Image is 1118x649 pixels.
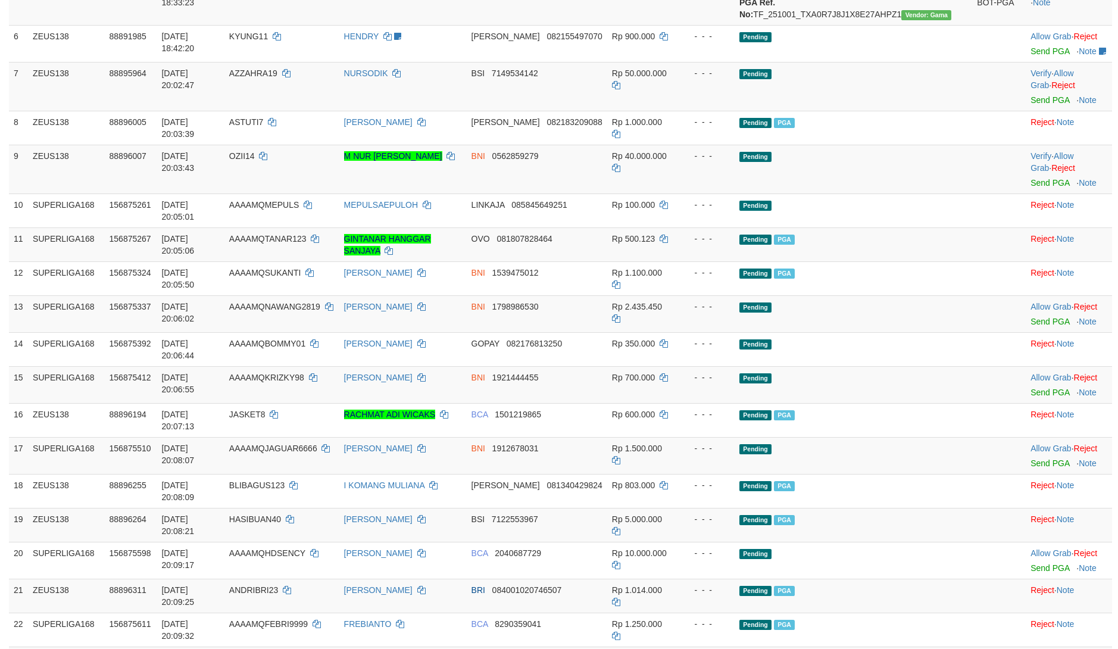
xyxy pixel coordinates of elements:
a: Allow Grab [1030,32,1071,41]
div: - - - [684,67,730,79]
div: - - - [684,479,730,491]
span: · [1030,32,1073,41]
td: ZEUS138 [28,508,104,542]
span: [DATE] 20:05:06 [161,234,194,255]
td: · · [1026,145,1112,194]
span: AAAAMQSUKANTI [229,268,301,277]
td: · [1026,613,1112,647]
a: FREBIANTO [344,619,392,629]
td: 16 [9,403,28,437]
span: BNI [471,302,485,311]
span: Rp 10.000.000 [612,548,667,558]
span: 156875267 [110,234,151,244]
span: [DATE] 20:06:44 [161,339,194,360]
a: Note [1057,514,1075,524]
td: ZEUS138 [28,145,104,194]
a: Note [1057,585,1075,595]
div: - - - [684,116,730,128]
td: ZEUS138 [28,25,104,62]
span: Pending [739,269,772,279]
span: [DATE] 20:09:25 [161,585,194,607]
div: - - - [684,150,730,162]
td: ZEUS138 [28,579,104,613]
span: · [1030,548,1073,558]
a: Reject [1030,117,1054,127]
span: Marked by aafchhiseyha [774,235,795,245]
span: Rp 600.000 [612,410,655,419]
a: Note [1057,117,1075,127]
a: Note [1079,458,1097,468]
span: Marked by aafnoeunsreypich [774,410,795,420]
span: Pending [739,118,772,128]
a: Reject [1074,548,1098,558]
a: Reject [1074,373,1098,382]
a: I KOMANG MULIANA [344,480,424,490]
td: 17 [9,437,28,474]
a: Allow Grab [1030,68,1073,90]
span: BSI [471,68,485,78]
td: · [1026,227,1112,261]
span: Pending [739,549,772,559]
span: Pending [739,620,772,630]
span: Copy 081340429824 to clipboard [546,480,602,490]
span: Marked by aafanarl [774,118,795,128]
a: Note [1079,46,1097,56]
span: [DATE] 20:08:09 [161,480,194,502]
span: HASIBUAN40 [229,514,281,524]
a: M NUR [PERSON_NAME] [344,151,442,161]
span: Copy 1921444455 to clipboard [492,373,539,382]
td: 14 [9,332,28,366]
td: SUPERLIGA168 [28,227,104,261]
a: Send PGA [1030,388,1069,397]
a: Note [1079,563,1097,573]
span: 88896194 [110,410,146,419]
a: Note [1057,619,1075,629]
td: 11 [9,227,28,261]
span: Copy 1501219865 to clipboard [495,410,541,419]
td: SUPERLIGA168 [28,437,104,474]
td: · [1026,474,1112,508]
span: Rp 1.014.000 [612,585,662,595]
span: [PERSON_NAME] [471,32,540,41]
span: Rp 350.000 [612,339,655,348]
div: - - - [684,584,730,596]
span: BCA [471,410,488,419]
a: Send PGA [1030,46,1069,56]
span: Copy 8290359041 to clipboard [495,619,541,629]
span: Pending [739,302,772,313]
span: [DATE] 20:06:02 [161,302,194,323]
span: 156875337 [110,302,151,311]
span: Rp 2.435.450 [612,302,662,311]
span: 156875261 [110,200,151,210]
span: [DATE] 20:03:43 [161,151,194,173]
div: - - - [684,618,730,630]
a: Reject [1051,163,1075,173]
a: [PERSON_NAME] [344,302,413,311]
span: Copy 7149534142 to clipboard [492,68,538,78]
td: SUPERLIGA168 [28,194,104,227]
span: 88896264 [110,514,146,524]
td: · [1026,437,1112,474]
td: ZEUS138 [28,111,104,145]
a: Send PGA [1030,563,1069,573]
a: Note [1057,410,1075,419]
a: NURSODIK [344,68,388,78]
span: [DATE] 20:05:50 [161,268,194,289]
a: Send PGA [1030,317,1069,326]
span: Rp 700.000 [612,373,655,382]
a: Reject [1030,585,1054,595]
td: · [1026,25,1112,62]
span: 88891985 [110,32,146,41]
td: 10 [9,194,28,227]
a: Note [1057,339,1075,348]
span: Rp 100.000 [612,200,655,210]
td: ZEUS138 [28,403,104,437]
td: 8 [9,111,28,145]
span: Copy 082155497070 to clipboard [546,32,602,41]
span: · [1030,373,1073,382]
span: [PERSON_NAME] [471,480,540,490]
a: Reject [1030,619,1054,629]
span: 88896255 [110,480,146,490]
a: Reject [1030,410,1054,419]
a: MEPULSAEPULOH [344,200,418,210]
